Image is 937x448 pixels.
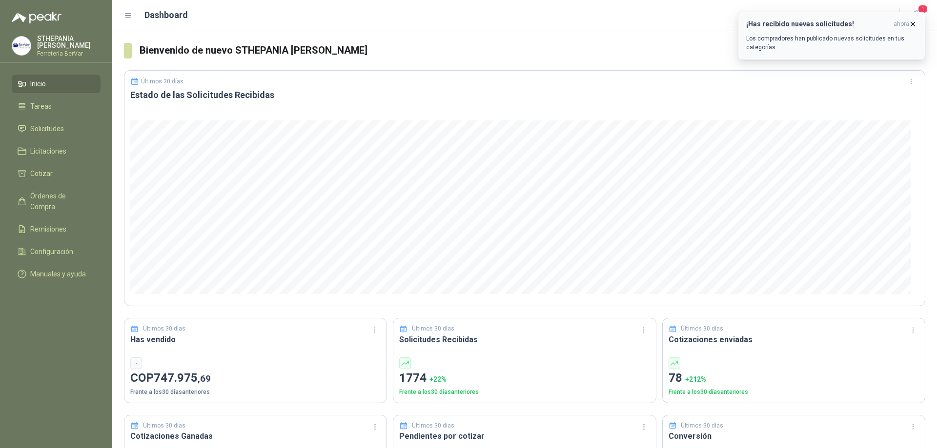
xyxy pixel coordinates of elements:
p: Frente a los 30 días anteriores [669,388,919,397]
a: Tareas [12,97,101,116]
button: ¡Has recibido nuevas solicitudes!ahora Los compradores han publicado nuevas solicitudes en tus ca... [738,12,925,60]
span: Tareas [30,101,52,112]
a: Cotizar [12,164,101,183]
p: 1774 [399,369,650,388]
p: Últimos 30 días [681,421,723,430]
p: STHEPANIA [PERSON_NAME] [37,35,101,49]
span: 1 [917,4,928,14]
h3: Bienvenido de nuevo STHEPANIA [PERSON_NAME] [140,43,925,58]
p: COP [130,369,381,388]
span: Inicio [30,78,46,89]
p: Últimos 30 días [143,421,185,430]
p: Últimos 30 días [141,78,183,85]
span: 747.975 [154,371,211,385]
h3: Estado de las Solicitudes Recibidas [130,89,919,101]
span: ahora [894,20,909,28]
span: Solicitudes [30,123,64,134]
span: Cotizar [30,168,53,179]
span: Licitaciones [30,146,66,156]
div: - [130,357,142,369]
h3: Solicitudes Recibidas [399,333,650,346]
h3: Has vendido [130,333,381,346]
span: + 22 % [429,375,447,383]
p: Últimos 30 días [143,324,185,333]
p: Frente a los 30 días anteriores [399,388,650,397]
span: + 212 % [685,375,706,383]
a: Solicitudes [12,119,101,138]
img: Company Logo [12,37,31,55]
span: Manuales y ayuda [30,269,86,279]
img: Logo peakr [12,12,61,23]
a: Inicio [12,75,101,93]
span: Configuración [30,246,73,257]
p: Los compradores han publicado nuevas solicitudes en tus categorías. [746,34,917,52]
h1: Dashboard [144,8,188,22]
h3: ¡Has recibido nuevas solicitudes! [746,20,890,28]
h3: Pendientes por cotizar [399,430,650,442]
span: ,69 [198,373,211,384]
p: Últimos 30 días [412,324,454,333]
h3: Cotizaciones enviadas [669,333,919,346]
p: Ferreteria BerVar [37,51,101,57]
a: Remisiones [12,220,101,238]
a: Licitaciones [12,142,101,160]
p: Últimos 30 días [681,324,723,333]
a: Órdenes de Compra [12,187,101,216]
p: 78 [669,369,919,388]
button: 1 [908,7,925,24]
p: Últimos 30 días [412,421,454,430]
a: Manuales y ayuda [12,265,101,283]
h3: Cotizaciones Ganadas [130,430,381,442]
a: Configuración [12,242,101,261]
span: Remisiones [30,224,66,234]
span: Órdenes de Compra [30,191,91,212]
p: Frente a los 30 días anteriores [130,388,381,397]
h3: Conversión [669,430,919,442]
